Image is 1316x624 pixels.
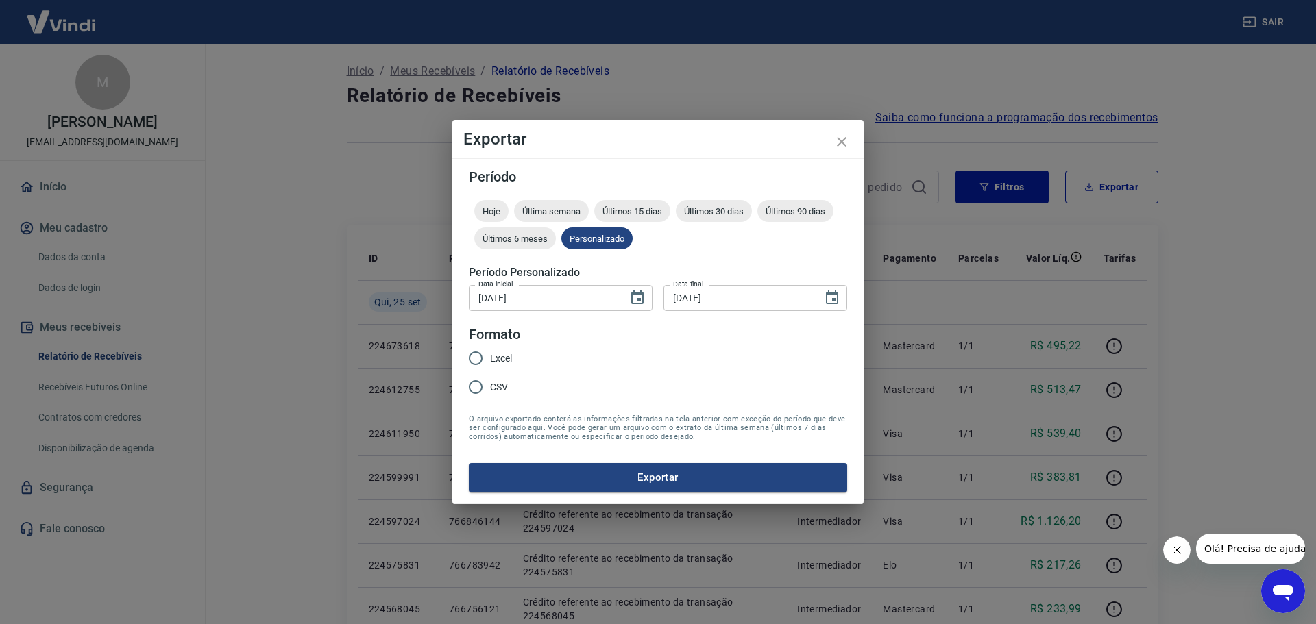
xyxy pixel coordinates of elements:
div: Hoje [474,200,509,222]
iframe: Botão para abrir a janela de mensagens [1261,569,1305,613]
button: close [825,125,858,158]
h4: Exportar [463,131,853,147]
div: Últimos 6 meses [474,227,556,249]
button: Choose date, selected date is 25 de set de 2025 [818,284,846,312]
h5: Período Personalizado [469,266,847,279]
button: Exportar [469,463,847,492]
div: Últimos 30 dias [676,200,752,222]
span: Personalizado [561,234,633,244]
span: Últimos 15 dias [594,206,670,216]
span: Hoje [474,206,509,216]
span: Últimos 30 dias [676,206,752,216]
div: Personalizado [561,227,633,249]
button: Choose date, selected date is 25 de set de 2025 [624,284,651,312]
div: Últimos 90 dias [757,200,833,222]
h5: Período [469,170,847,184]
label: Data final [673,279,704,289]
label: Data inicial [478,279,513,289]
span: O arquivo exportado conterá as informações filtradas na tela anterior com exceção do período que ... [469,414,847,441]
iframe: Fechar mensagem [1163,536,1191,564]
span: Últimos 6 meses [474,234,556,244]
span: Olá! Precisa de ajuda? [8,10,115,21]
iframe: Mensagem da empresa [1196,534,1305,564]
input: DD/MM/YYYY [469,285,618,310]
div: Última semana [514,200,589,222]
span: Última semana [514,206,589,216]
span: Excel [490,351,512,366]
legend: Formato [469,325,520,345]
span: Últimos 90 dias [757,206,833,216]
input: DD/MM/YYYY [663,285,813,310]
span: CSV [490,380,508,395]
div: Últimos 15 dias [594,200,670,222]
